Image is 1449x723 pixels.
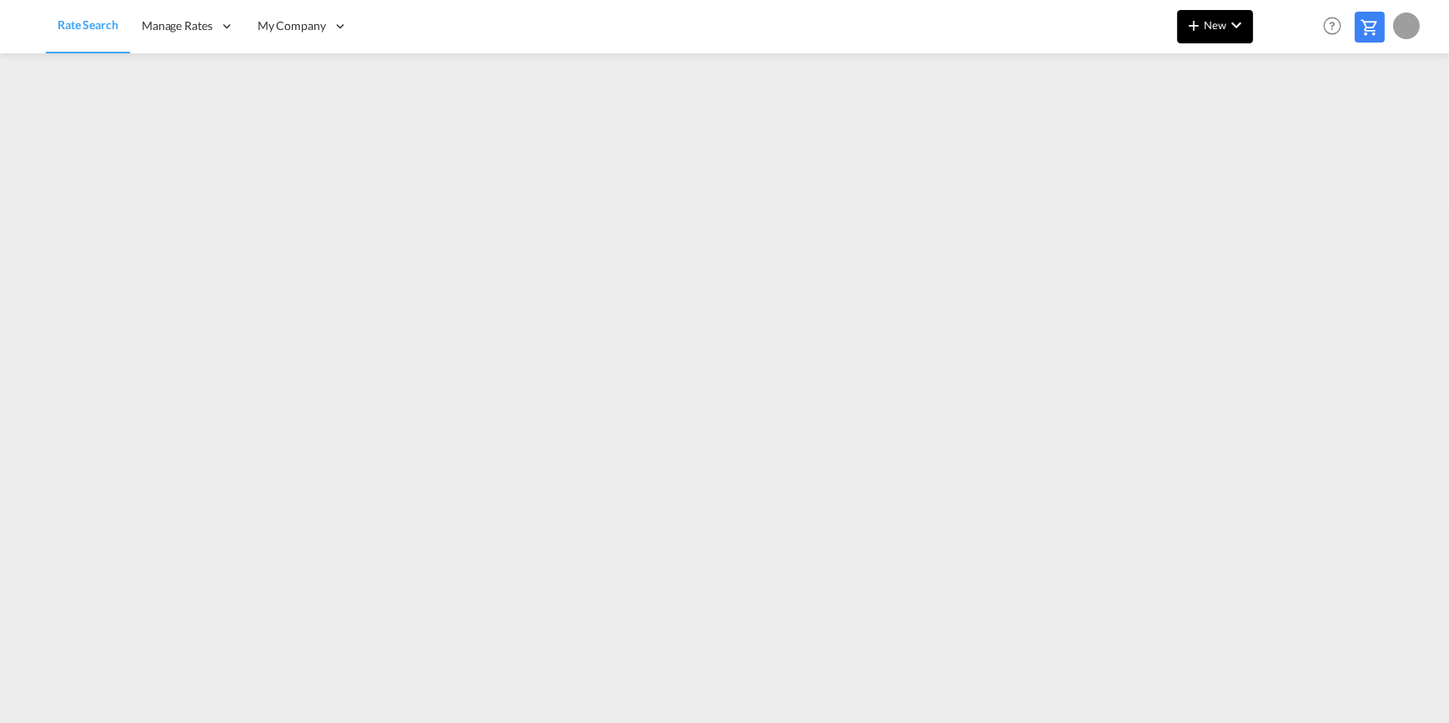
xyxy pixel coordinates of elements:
md-icon: icon-plus 400-fg [1184,15,1204,35]
span: Help [1318,12,1346,40]
div: Help [1318,12,1355,42]
button: icon-plus 400-fgNewicon-chevron-down [1177,10,1253,43]
span: Rate Search [58,18,118,32]
md-icon: icon-chevron-down [1226,15,1246,35]
span: My Company [258,18,326,34]
span: New [1184,18,1246,32]
span: Manage Rates [142,18,213,34]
